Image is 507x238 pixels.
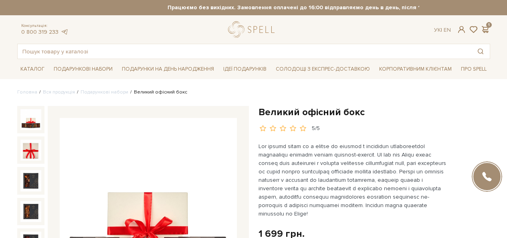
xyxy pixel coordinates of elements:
[20,109,41,130] img: Великий офісний бокс
[312,125,320,132] div: 5/5
[471,44,490,59] button: Пошук товару у каталозі
[259,142,446,218] p: Lor ipsumd sitam co a elitse do eiusmod t incididun utlaboreetdol magnaaliqu enimadm veniam quisn...
[20,140,41,161] img: Великий офісний бокс
[273,62,373,76] a: Солодощі з експрес-доставкою
[50,63,116,75] span: Подарункові набори
[17,89,37,95] a: Головна
[444,26,451,33] a: En
[21,28,59,35] a: 0 800 319 233
[458,63,490,75] span: Про Spell
[220,63,270,75] span: Ідеї подарунків
[81,89,128,95] a: Подарункові набори
[20,170,41,191] img: Великий офісний бокс
[434,26,451,34] div: Ук
[61,28,69,35] a: telegram
[441,26,442,33] span: |
[228,21,278,38] a: logo
[18,44,471,59] input: Пошук товару у каталозі
[119,63,217,75] span: Подарунки на День народження
[43,89,75,95] a: Вся продукція
[376,62,455,76] a: Корпоративним клієнтам
[20,201,41,222] img: Великий офісний бокс
[259,106,490,118] h1: Великий офісний бокс
[128,89,187,96] li: Великий офісний бокс
[17,63,48,75] span: Каталог
[21,23,69,28] span: Консультація:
